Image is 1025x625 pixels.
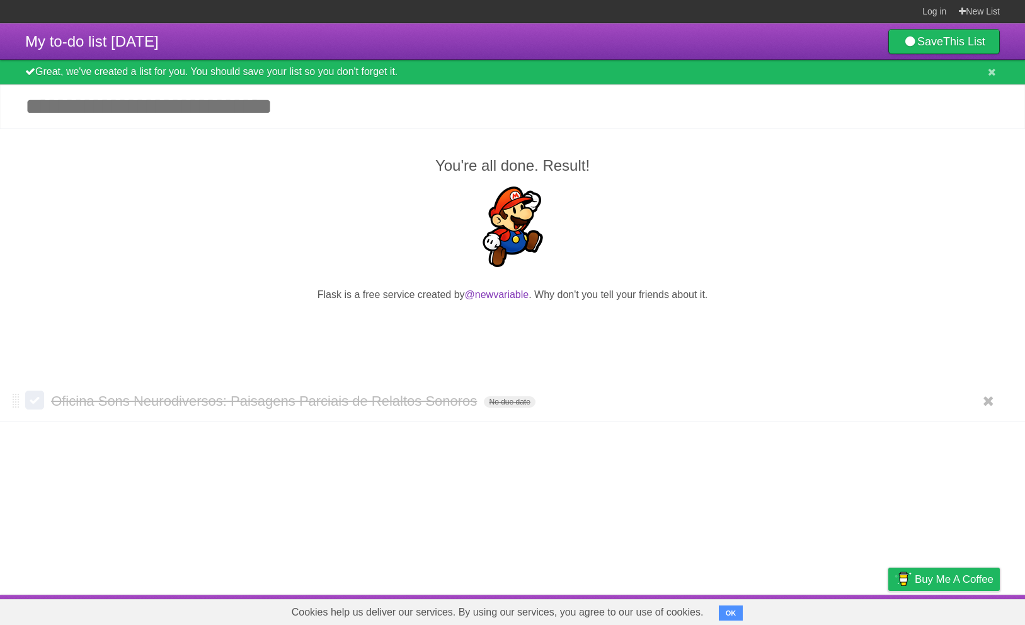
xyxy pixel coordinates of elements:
b: This List [943,35,985,48]
a: Buy me a coffee [888,568,1000,591]
h2: You're all done. Result! [25,154,1000,177]
button: OK [719,605,743,621]
span: My to-do list [DATE] [25,33,159,50]
iframe: X Post Button [490,318,535,336]
span: Oficina Sons Neurodiversos: Paisagens Parciais de Relaltos Sonoros [51,393,480,409]
span: No due date [484,396,535,408]
a: About [721,598,747,622]
span: Cookies help us deliver our services. By using our services, you agree to our use of cookies. [279,600,716,625]
a: Terms [829,598,857,622]
p: Flask is a free service created by . Why don't you tell your friends about it. [25,287,1000,302]
img: Super Mario [472,186,553,267]
a: Privacy [872,598,905,622]
span: Buy me a coffee [915,568,994,590]
label: Done [25,391,44,410]
a: Suggest a feature [920,598,1000,622]
a: @newvariable [465,289,529,300]
a: SaveThis List [888,29,1000,54]
a: Developers [762,598,813,622]
img: Buy me a coffee [895,568,912,590]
